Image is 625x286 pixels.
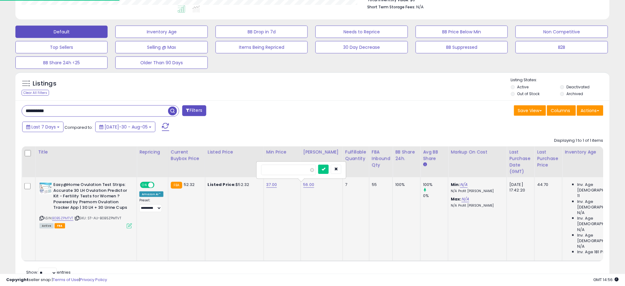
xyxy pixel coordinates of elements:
span: All listings currently available for purchase on Amazon [39,223,54,229]
div: Avg BB Share [423,149,446,162]
button: Older Than 90 Days [115,57,208,69]
button: BB Share 24h <25 [15,57,108,69]
div: Repricing [139,149,166,155]
button: 30 Day Decrease [315,41,408,53]
button: Inventory Age [115,26,208,38]
div: Amazon AI * [139,191,163,197]
label: Archived [566,91,583,96]
span: | SKU: ST-AU-B0B5ZPMTVT [74,216,121,221]
div: Current Buybox Price [171,149,203,162]
strong: Copyright [6,277,29,283]
img: 41oS+oUVfxL._SL40_.jpg [39,182,52,194]
div: FBA inbound Qty [372,149,390,168]
label: Out of Stock [517,91,540,96]
div: 55 [372,182,388,187]
a: B0B5ZPMTVT [52,216,73,221]
div: ASIN: [39,182,132,228]
div: Fulfillable Quantity [345,149,367,162]
a: Terms of Use [53,277,79,283]
a: N/A [462,196,469,202]
label: Active [517,84,529,90]
button: Items Being Repriced [216,41,308,53]
span: 52.32 [184,182,195,187]
b: Easy@Home Ovulation Test Strips: Accurate 30 LH Ovulation Predictor Kit - Fertility Tests for Wom... [53,182,128,212]
span: Show: entries [26,270,71,275]
p: N/A Profit [PERSON_NAME] [451,204,502,208]
button: B2B [516,41,608,53]
div: seller snap | | [6,277,107,283]
span: [DATE]-30 - Aug-05 [105,124,148,130]
span: Compared to: [64,124,93,130]
span: Columns [551,107,570,114]
span: 2025-08-13 14:56 GMT [594,277,619,283]
button: Filters [182,105,206,116]
p: N/A Profit [PERSON_NAME] [451,189,502,193]
button: BB Suppressed [416,41,508,53]
div: 100% [423,182,448,187]
th: The percentage added to the cost of goods (COGS) that forms the calculator for Min & Max prices. [448,146,507,177]
button: Save View [514,105,546,116]
label: Deactivated [566,84,590,90]
span: Last 7 Days [31,124,56,130]
div: Min Price [266,149,298,155]
div: Last Purchase Date (GMT) [509,149,532,175]
div: BB Share 24h. [395,149,418,162]
div: Listed Price [208,149,261,155]
div: Displaying 1 to 1 of 1 items [554,138,603,144]
b: Listed Price: [208,182,236,187]
button: Columns [547,105,576,116]
div: Last Purchase Price [537,149,560,168]
div: 7 [345,182,364,187]
div: 100% [395,182,416,187]
div: Markup on Cost [451,149,504,155]
button: Selling @ Max [115,41,208,53]
span: ON [141,183,148,188]
button: BB Price Below Min [416,26,508,38]
button: BB Drop in 7d [216,26,308,38]
a: 56.00 [303,182,315,188]
button: Top Sellers [15,41,108,53]
a: Privacy Policy [80,277,107,283]
small: Avg BB Share. [423,162,427,167]
span: N/A [416,4,424,10]
span: OFF [154,183,163,188]
span: FBA [55,223,65,229]
div: 0% [423,193,448,199]
button: Last 7 Days [22,122,64,132]
div: Clear All Filters [22,90,49,96]
span: N/A [577,210,585,216]
h5: Listings [33,79,56,88]
b: Max: [451,196,462,202]
button: Default [15,26,108,38]
div: 44.70 [537,182,557,187]
div: [PERSON_NAME] [303,149,340,155]
p: Listing States: [511,77,610,83]
button: Non Competitive [516,26,608,38]
span: N/A [577,227,585,233]
div: Title [38,149,134,155]
small: FBA [171,182,182,189]
button: Needs to Reprice [315,26,408,38]
div: $52.32 [208,182,259,187]
span: N/A [577,244,585,249]
b: Short Term Storage Fees: [367,4,415,10]
button: Actions [577,105,603,116]
div: Preset: [139,198,163,212]
span: Inv. Age 181 Plus: [577,249,610,255]
div: [DATE] 17:42:20 [509,182,530,193]
a: N/A [460,182,467,188]
a: 37.00 [266,182,277,188]
button: [DATE]-30 - Aug-05 [95,122,155,132]
b: Min: [451,182,460,187]
span: 11 [577,193,580,199]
